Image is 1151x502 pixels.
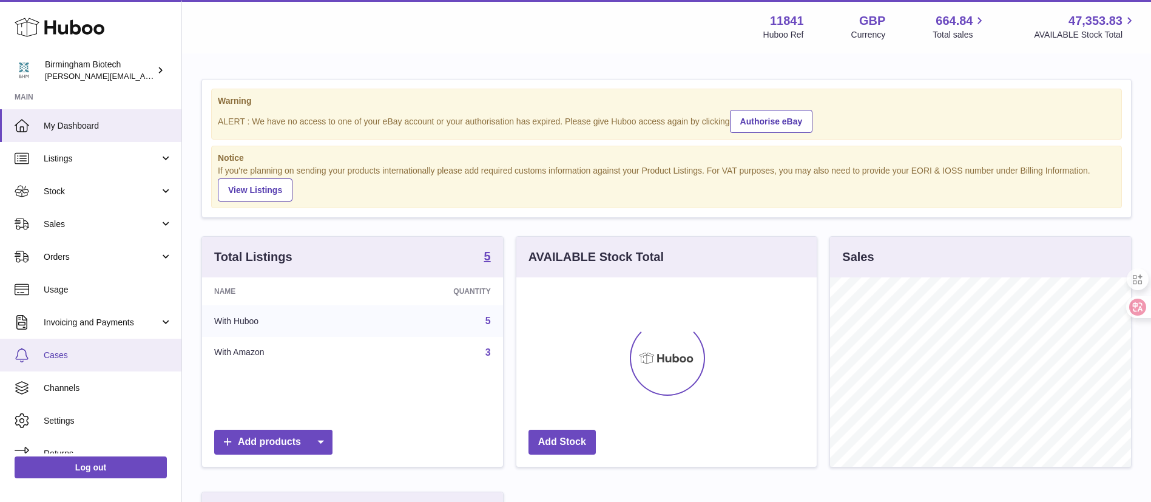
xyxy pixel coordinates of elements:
[44,415,172,427] span: Settings
[763,29,804,41] div: Huboo Ref
[851,29,886,41] div: Currency
[1034,13,1136,41] a: 47,353.83 AVAILABLE Stock Total
[44,219,160,230] span: Sales
[214,249,292,265] h3: Total Listings
[730,110,813,133] a: Authorise eBay
[933,13,987,41] a: 664.84 Total sales
[770,13,804,29] strong: 11841
[484,250,491,265] a: 5
[15,61,33,80] img: m.hsu@birminghambiotech.co.uk
[528,430,596,455] a: Add Stock
[202,277,366,305] th: Name
[485,316,491,326] a: 5
[528,249,664,265] h3: AVAILABLE Stock Total
[1068,13,1122,29] span: 47,353.83
[214,430,332,455] a: Add products
[366,277,502,305] th: Quantity
[842,249,874,265] h3: Sales
[933,29,987,41] span: Total sales
[44,350,172,361] span: Cases
[44,317,160,328] span: Invoicing and Payments
[44,251,160,263] span: Orders
[936,13,973,29] span: 664.84
[485,347,491,358] a: 3
[45,59,154,82] div: Birmingham Biotech
[45,71,243,81] span: [PERSON_NAME][EMAIL_ADDRESS][DOMAIN_NAME]
[44,153,160,165] span: Listings
[202,337,366,368] td: With Amazon
[218,95,1115,107] strong: Warning
[1034,29,1136,41] span: AVAILABLE Stock Total
[859,13,885,29] strong: GBP
[218,165,1115,202] div: If you're planning on sending your products internationally please add required customs informati...
[15,456,167,478] a: Log out
[44,448,172,460] span: Returns
[484,250,491,262] strong: 5
[218,178,292,202] a: View Listings
[44,284,172,296] span: Usage
[44,120,172,132] span: My Dashboard
[202,305,366,337] td: With Huboo
[44,186,160,197] span: Stock
[44,382,172,394] span: Channels
[218,152,1115,164] strong: Notice
[218,108,1115,133] div: ALERT : We have no access to one of your eBay account or your authorisation has expired. Please g...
